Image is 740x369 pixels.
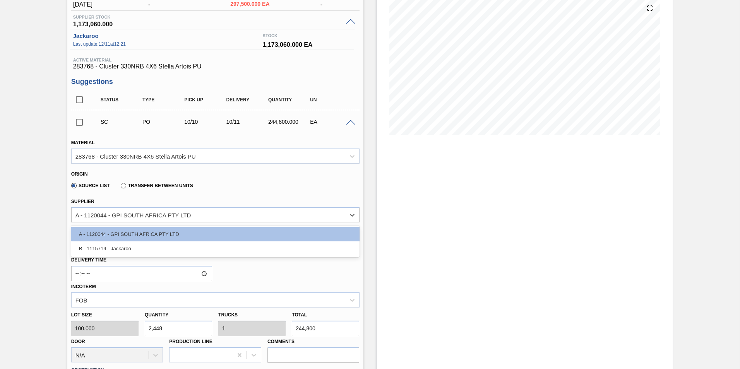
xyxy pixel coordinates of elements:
div: Type [140,97,187,102]
div: UN [308,97,355,102]
span: Last update : 12/11 at 12:21 [73,38,257,46]
label: Comments [267,336,360,347]
label: Lot size [71,309,139,321]
div: 10/11/2025 [224,119,271,125]
div: Quantity [266,97,313,102]
label: Transfer between Units [121,183,193,188]
div: FOB [75,297,87,303]
label: Supplier [71,199,94,204]
span: 1,173,060.000 EA [263,38,351,48]
h3: Suggestions [71,78,360,86]
div: 10/10/2025 [182,119,229,125]
label: Trucks [218,312,238,318]
div: Pick up [182,97,229,102]
label: Total [292,312,307,318]
label: Quantity [145,312,168,318]
div: A - 1120044 - GPI SOUTH AFRICA PTY LTD [71,227,360,241]
div: EA [308,119,355,125]
div: Suggestion Created [99,119,146,125]
span: Supplier Stock [73,15,342,19]
div: 283768 - Cluster 330NRB 4X6 Stella Artois PU [75,153,196,159]
div: A - 1120044 - GPI SOUTH AFRICA PTY LTD [75,212,191,218]
label: Origin [71,171,88,177]
label: Material [71,140,95,145]
label: Delivery Time [71,255,212,266]
div: 244,800.000 [266,119,313,125]
span: [DATE] [73,1,98,8]
span: Jackaroo [73,29,259,38]
label: Incoterm [71,284,96,289]
label: Door [71,339,85,344]
label: Source List [71,183,110,188]
span: 283768 - Cluster 330NRB 4X6 Stella Artois PU [73,63,358,70]
div: B - 1115719 - Jackaroo [71,241,360,256]
div: Status [99,97,146,102]
label: Production Line [169,339,212,344]
span: Active Material [73,58,358,62]
span: 297,500.000 EA [230,1,270,7]
div: Delivery [224,97,271,102]
div: Purchase order [140,119,187,125]
span: 1,173,060.000 [73,19,342,27]
span: Stock [263,29,351,38]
